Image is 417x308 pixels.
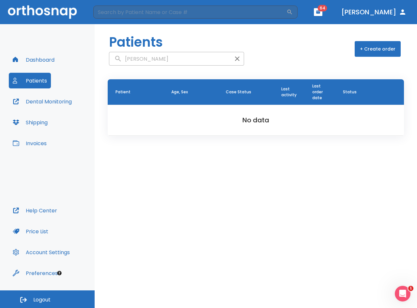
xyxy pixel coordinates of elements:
button: [PERSON_NAME] [339,6,409,18]
span: Case Status [226,89,251,95]
img: Orthosnap [8,5,77,19]
button: Dental Monitoring [9,94,76,109]
button: Price List [9,223,52,239]
span: Status [343,89,357,95]
span: 64 [318,5,327,11]
span: 1 [408,286,413,291]
span: Patient [116,89,131,95]
h1: Patients [109,32,163,52]
div: Tooltip anchor [56,270,62,276]
span: Age, Sex [171,89,188,95]
h2: No data [118,115,394,125]
button: Help Center [9,203,61,218]
button: Preferences [9,265,62,281]
button: Dashboard [9,52,58,68]
span: Last activity [281,86,297,98]
input: Search by Patient Name or Case # [93,6,286,19]
input: search [109,53,231,65]
span: Logout [33,296,51,303]
button: + Create order [355,41,401,57]
button: Account Settings [9,244,74,260]
iframe: Intercom live chat [395,286,410,301]
button: Invoices [9,135,51,151]
span: Last order date [312,83,323,101]
button: Shipping [9,115,52,130]
button: Patients [9,73,51,88]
